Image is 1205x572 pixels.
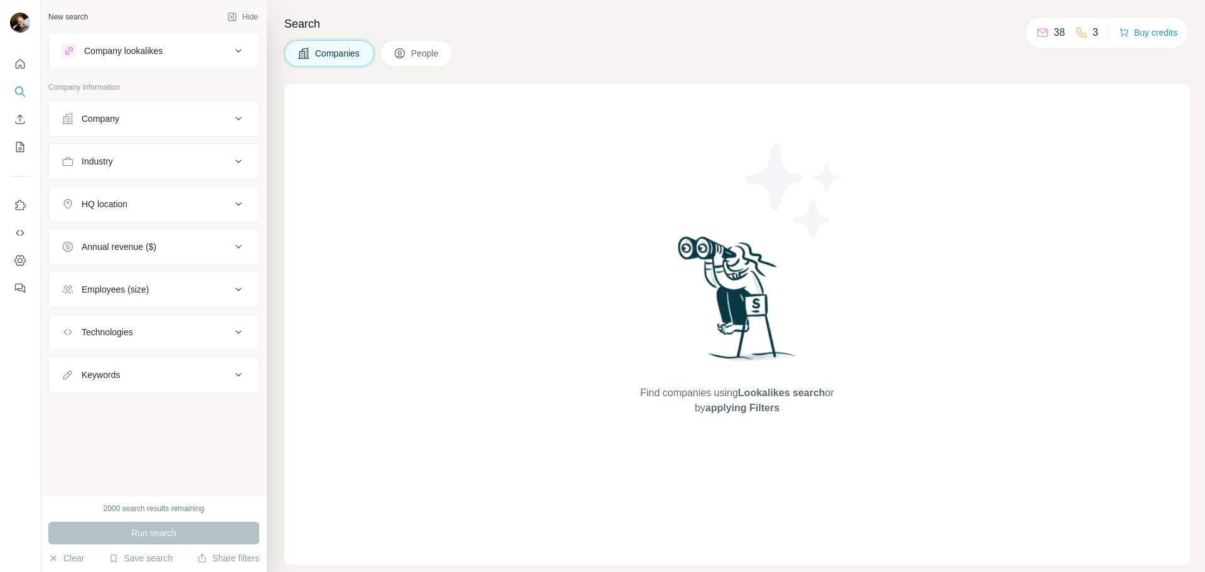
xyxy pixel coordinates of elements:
[636,386,837,416] span: Find companies using or by
[49,274,259,305] button: Employees (size)
[49,146,259,176] button: Industry
[10,108,30,131] button: Enrich CSV
[49,104,259,134] button: Company
[109,552,173,564] button: Save search
[10,277,30,299] button: Feedback
[10,80,30,103] button: Search
[49,317,259,347] button: Technologies
[48,82,259,93] p: Company information
[411,47,440,60] span: People
[10,53,30,75] button: Quick start
[1119,24,1177,41] button: Buy credits
[82,369,120,381] div: Keywords
[672,233,803,373] img: Surfe Illustration - Woman searching with binoculars
[49,232,259,262] button: Annual revenue ($)
[10,222,30,244] button: Use Surfe API
[49,36,259,66] button: Company lookalikes
[1054,25,1065,40] p: 38
[315,47,361,60] span: Companies
[10,249,30,272] button: Dashboard
[1093,25,1098,40] p: 3
[197,552,259,564] button: Share filters
[49,360,259,390] button: Keywords
[82,283,149,296] div: Employees (size)
[104,503,205,514] div: 2000 search results remaining
[82,112,119,125] div: Company
[82,198,127,210] div: HQ location
[82,240,156,253] div: Annual revenue ($)
[48,11,88,23] div: New search
[49,189,259,219] button: HQ location
[48,552,84,564] button: Clear
[737,134,850,247] img: Surfe Illustration - Stars
[10,194,30,217] button: Use Surfe on LinkedIn
[10,13,30,33] img: Avatar
[82,326,133,338] div: Technologies
[84,45,163,57] div: Company lookalikes
[10,136,30,158] button: My lists
[218,8,267,26] button: Hide
[82,155,113,168] div: Industry
[284,15,1190,33] h4: Search
[705,402,779,413] span: applying Filters
[738,387,825,398] span: Lookalikes search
